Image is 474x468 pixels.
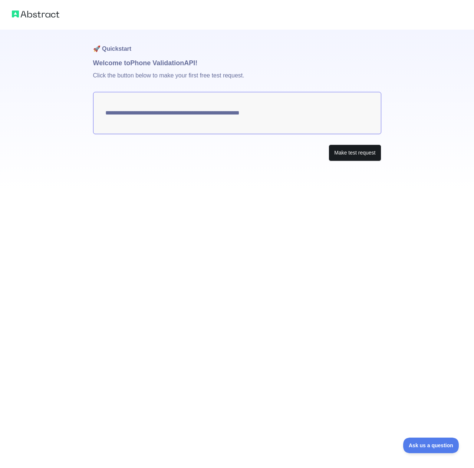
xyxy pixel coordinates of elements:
[403,438,459,453] iframe: Toggle Customer Support
[93,68,381,92] p: Click the button below to make your first free test request.
[93,30,381,58] h1: 🚀 Quickstart
[329,145,381,161] button: Make test request
[12,9,59,19] img: Abstract logo
[93,58,381,68] h1: Welcome to Phone Validation API!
